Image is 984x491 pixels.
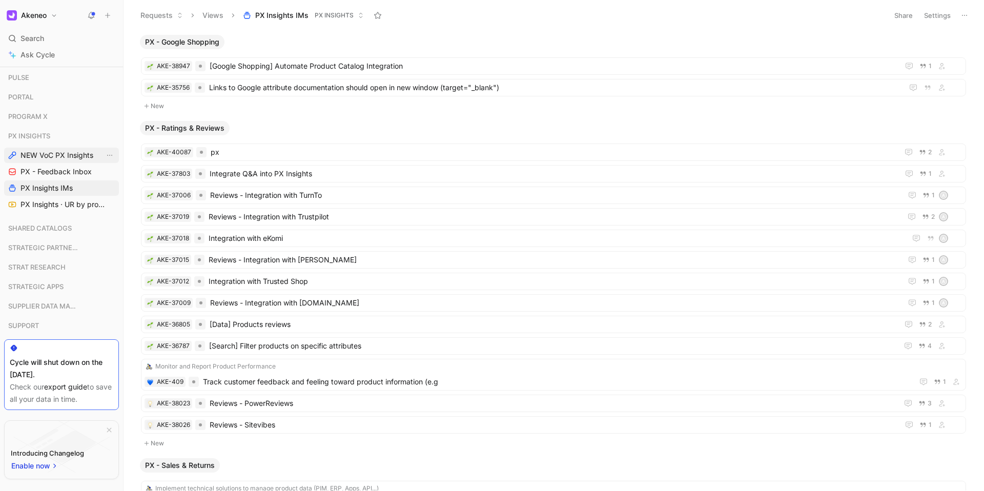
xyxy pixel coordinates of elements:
div: 🌱 [147,256,154,263]
a: Ask Cycle [4,47,119,63]
div: AKE-37006 [157,190,191,200]
button: New [140,437,967,449]
div: PX - Google ShoppingNew [136,35,971,113]
div: PULSE [4,70,119,88]
div: AKE-37019 [157,212,189,222]
button: 💡 [147,421,154,428]
button: AkeneoAkeneo [4,8,60,23]
span: Reviews - Integration with Trustpilot [209,211,901,223]
div: 🌱 [147,192,154,199]
span: px [211,146,898,158]
a: 🌱AKE-37803Integrate Q&A into PX Insights1 [141,165,966,182]
a: 🌱AKE-38947[Google Shopping] Automate Product Catalog Integration1 [141,57,966,75]
span: Enable now [11,460,51,472]
a: 💡AKE-38026Reviews - Sitevibes1 [141,416,966,434]
div: 🌱 [147,149,154,156]
button: 2 [920,211,937,222]
span: Integrate Q&A into PX Insights [210,168,899,180]
button: 1 [917,419,934,431]
button: 1 [917,60,934,72]
span: 1 [929,171,932,177]
span: PX - Feedback Inbox [20,167,92,177]
img: Akeneo [7,10,17,21]
a: 🌱AKE-36787[Search] Filter products on specific attributes4 [141,337,966,355]
button: 🌱 [147,170,154,177]
button: 💙 [147,378,154,385]
span: 1 [929,63,932,69]
a: 💡AKE-38023Reviews - PowerReviews3 [141,395,966,412]
div: AKE-40087 [157,147,191,157]
div: PX - Ratings & ReviewsNew [136,121,971,450]
span: 2 [928,149,932,155]
button: 🚴‍♂️Monitor and Report Product Performance [145,361,277,372]
h1: Akeneo [21,11,47,20]
span: 4 [928,343,932,349]
span: SUPPORT [8,320,39,331]
span: 1 [943,379,946,385]
a: 🌱AKE-37019Reviews - Integration with Trustpilot2A [141,208,966,226]
div: A [940,278,947,285]
div: Introducing Changelog [11,447,84,459]
div: AKE-37009 [157,298,191,308]
div: 🌱 [147,278,154,285]
span: Search [20,32,44,45]
button: 1 [932,376,948,387]
span: NEW VoC PX Insights [20,150,93,160]
span: PX INSIGHTS [8,131,50,141]
span: Monitor and Report Product Performance [155,361,276,372]
button: 1 [920,254,937,265]
div: A [940,235,947,242]
button: 2 [917,147,934,158]
span: Reviews - Integration with [PERSON_NAME] [209,254,902,266]
span: PX INSIGHTS [315,10,354,21]
button: Settings [919,8,955,23]
div: SUPPLIER DATA MANAGER [4,298,119,314]
span: PX - Sales & Returns [145,460,215,470]
button: 🌱 [147,84,154,91]
button: 💡 [147,400,154,407]
div: PORTAL [4,89,119,108]
div: SUPPORT [4,318,119,333]
span: Reviews - PowerReviews [210,397,898,410]
button: 1 [917,168,934,179]
span: [Data] Products reviews [210,318,898,331]
span: 1 [932,257,935,263]
div: STRAT RESEARCH [4,259,119,278]
button: PX - Ratings & Reviews [140,121,230,135]
a: 🌱AKE-37015Reviews - Integration with [PERSON_NAME]1A [141,251,966,269]
div: Search [4,31,119,46]
span: Integration with Trusted Shop [209,275,902,288]
img: 🌱 [147,193,153,199]
span: SHARED CATALOGS [8,223,72,233]
img: 💡 [147,422,153,428]
span: [Google Shopping] Automate Product Catalog Integration [210,60,899,72]
button: 🌱 [147,299,154,306]
div: SUPPLIER DATA MANAGER [4,298,119,317]
img: 🌱 [147,343,153,350]
img: bg-BLZuj68n.svg [13,421,110,473]
span: 1 [929,422,932,428]
span: Reviews - Sitevibes [210,419,899,431]
button: 2 [917,319,934,330]
button: 1 [920,276,937,287]
div: Cycle will shut down on the [DATE]. [10,356,113,381]
span: Integration with eKomi [209,232,906,244]
a: export guide [44,382,87,391]
div: A [940,192,947,199]
img: 🌱 [147,171,153,177]
a: 🚴‍♂️Monitor and Report Product Performance💙AKE-409Track customer feedback and feeling toward prod... [141,359,966,391]
a: PX - Feedback Inbox [4,164,119,179]
button: Enable now [11,459,59,473]
button: 🌱 [147,63,154,70]
img: 🌱 [147,85,153,91]
div: AKE-37015 [157,255,189,265]
div: PULSE [4,70,119,85]
div: STRATEGIC PARTNERSHIP [4,240,119,258]
a: PX Insights IMs [4,180,119,196]
div: AKE-37803 [157,169,190,179]
span: PORTAL [8,92,33,102]
img: 🌱 [147,214,153,220]
button: PX Insights IMsPX INSIGHTS [238,8,368,23]
a: 🌱AKE-37006Reviews - Integration with TurnTo1A [141,187,966,204]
